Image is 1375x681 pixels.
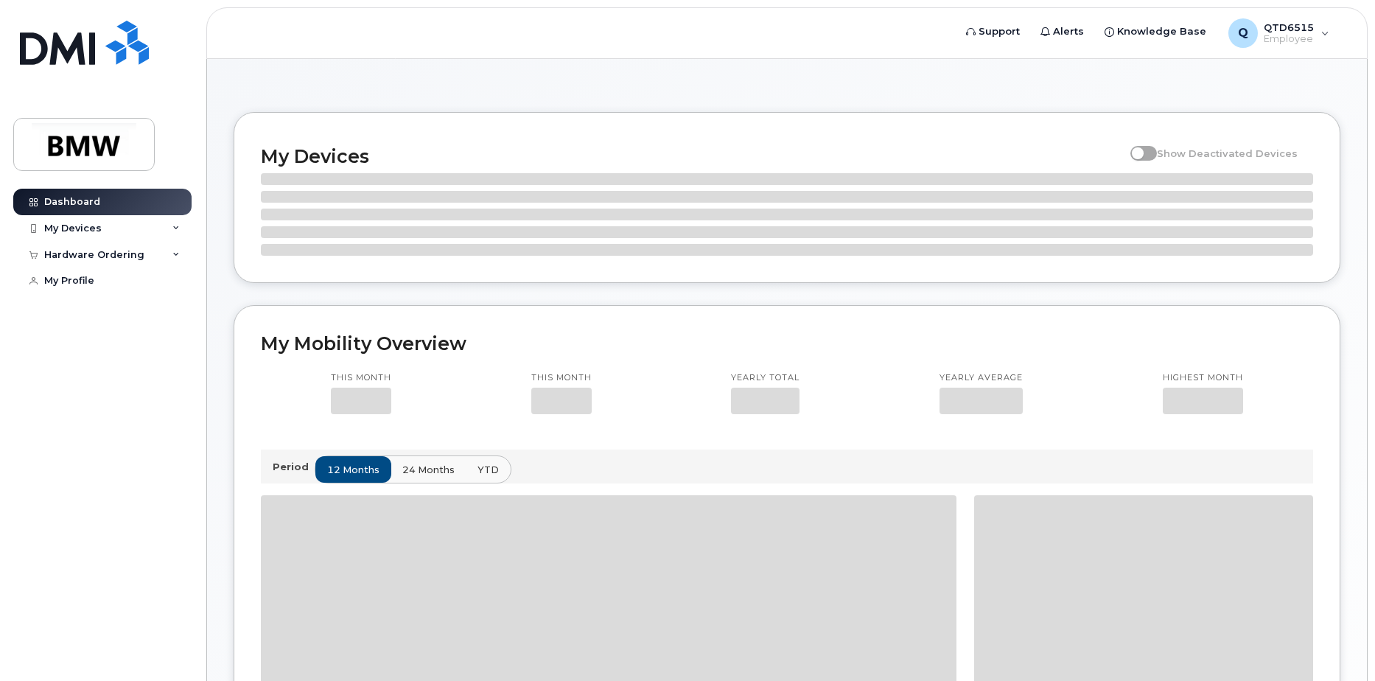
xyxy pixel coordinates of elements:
[531,372,592,384] p: This month
[402,463,455,477] span: 24 months
[940,372,1023,384] p: Yearly average
[477,463,499,477] span: YTD
[273,460,315,474] p: Period
[261,145,1123,167] h2: My Devices
[731,372,800,384] p: Yearly total
[1163,372,1243,384] p: Highest month
[1130,139,1142,151] input: Show Deactivated Devices
[331,372,391,384] p: This month
[261,332,1313,355] h2: My Mobility Overview
[1157,147,1298,159] span: Show Deactivated Devices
